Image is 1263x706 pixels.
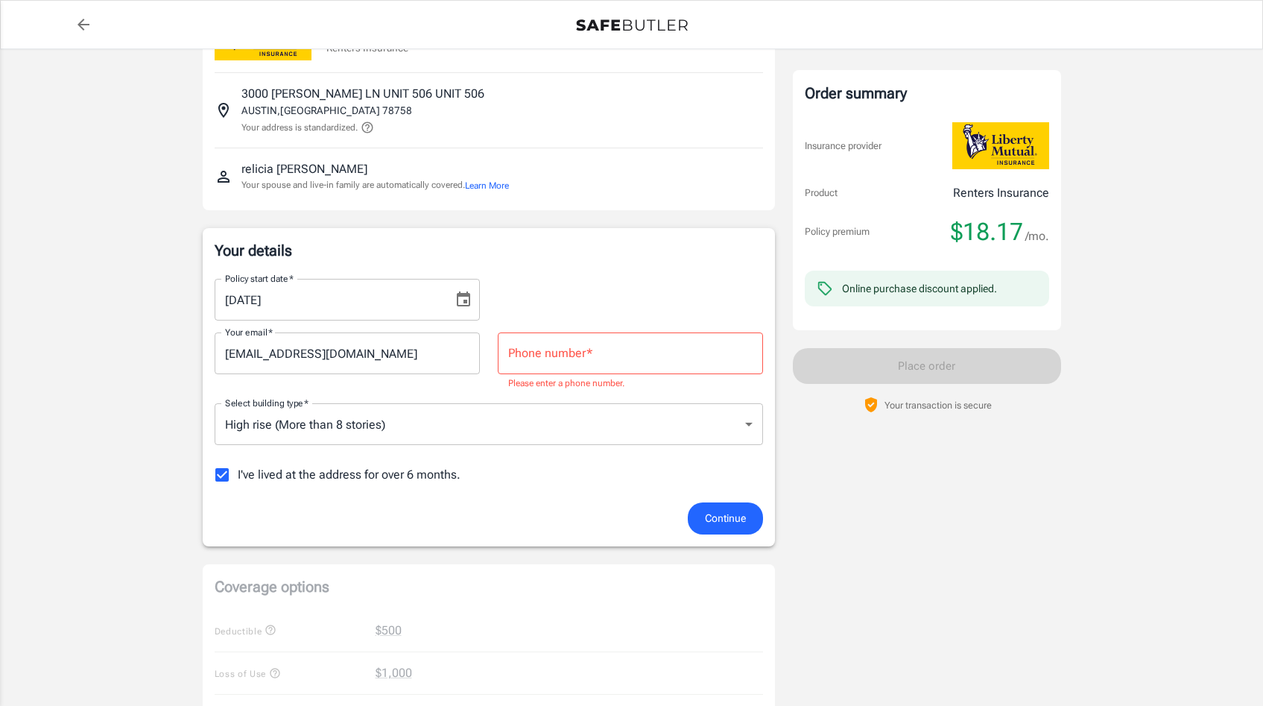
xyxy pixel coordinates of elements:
[805,139,881,154] p: Insurance provider
[842,281,997,296] div: Online purchase discount applied.
[215,279,443,321] input: MM/DD/YYYY
[241,160,367,178] p: relicia [PERSON_NAME]
[952,122,1049,169] img: Liberty Mutual
[215,332,480,374] input: Enter email
[225,397,308,409] label: Select building type
[465,179,509,192] button: Learn More
[241,178,509,192] p: Your spouse and live-in family are automatically covered.
[241,121,358,134] p: Your address is standardized.
[241,103,412,118] p: AUSTIN , [GEOGRAPHIC_DATA] 78758
[508,376,753,391] p: Please enter a phone number.
[449,285,478,315] button: Choose date, selected date is Sep 30, 2025
[705,509,746,528] span: Continue
[951,217,1023,247] span: $18.17
[805,186,838,201] p: Product
[498,332,763,374] input: Enter number
[69,10,98,40] a: back to quotes
[225,326,273,338] label: Your email
[241,85,484,103] p: 3000 [PERSON_NAME] LN UNIT 506 UNIT 506
[215,101,232,119] svg: Insured address
[215,403,763,445] div: High rise (More than 8 stories)
[953,184,1049,202] p: Renters Insurance
[215,240,763,261] p: Your details
[805,224,870,239] p: Policy premium
[238,466,460,484] span: I've lived at the address for over 6 months.
[225,272,294,285] label: Policy start date
[884,398,992,412] p: Your transaction is secure
[215,168,232,186] svg: Insured person
[576,19,688,31] img: Back to quotes
[1025,226,1049,247] span: /mo.
[805,82,1049,104] div: Order summary
[688,502,763,535] button: Continue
